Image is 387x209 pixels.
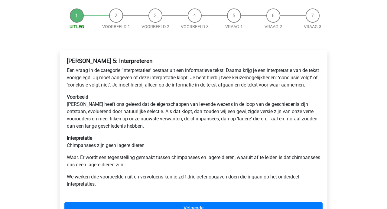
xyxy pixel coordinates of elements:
b: Voorbeeld [67,94,88,100]
p: [PERSON_NAME] heeft ons geleerd dat de eigenschappen van levende wezens in de loop van de geschie... [67,93,320,130]
a: Voorbeeld 3 [181,24,209,29]
a: Uitleg [70,24,84,29]
p: Een vraag in de categorie ‘Interpretaties’ bestaat uit een informatieve tekst. Daarna krijg je ee... [67,67,320,89]
a: Vraag 2 [265,24,282,29]
a: Vraag 3 [304,24,321,29]
p: Chimpansees zijn geen lagere dieren [67,135,320,149]
b: [PERSON_NAME] 5: Interpreteren [67,57,153,64]
a: Vraag 1 [225,24,243,29]
a: Voorbeeld 1 [102,24,130,29]
p: We werken drie voorbeelden uit en vervolgens kun je zelf drie oefenopgaven doen die ingaan op het... [67,173,320,188]
a: Voorbeeld 2 [141,24,169,29]
p: Waar. Er wordt een tegenstelling gemaakt tussen chimpansees en lagere dieren, waaruit af te leide... [67,154,320,168]
b: Interpretatie [67,135,92,141]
